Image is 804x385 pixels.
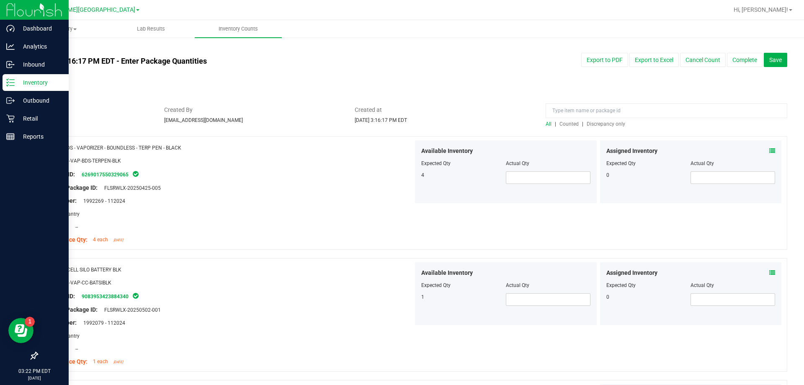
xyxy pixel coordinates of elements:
span: Counted [559,121,579,127]
span: 1992269 - 112024 [79,198,125,204]
span: | [582,121,583,127]
button: Save [764,53,787,67]
a: Discrepancy only [585,121,625,127]
span: Available Inventory [421,269,473,277]
div: 0 [606,171,691,179]
span: 1992079 - 112024 [79,320,125,326]
h4: [DATE] 3:16:17 PM EDT - Enter Package Quantities [37,57,469,65]
p: Outbound [15,96,65,106]
span: Lab Results [126,25,176,33]
p: Dashboard [15,23,65,34]
input: Type item name or package id [546,103,787,118]
span: Status [37,106,152,114]
div: Expected Qty [606,282,691,289]
span: Discrepancy only [587,121,625,127]
div: 0 [606,293,691,301]
p: Analytics [15,41,65,52]
span: [EMAIL_ADDRESS][DOMAIN_NAME] [164,117,243,123]
span: Pantry [60,333,80,339]
span: Available Inventory [421,147,473,155]
span: Expected Qty [421,160,451,166]
p: Reports [15,132,65,142]
inline-svg: Dashboard [6,24,15,33]
span: Inventory Counts [207,25,269,33]
a: 6269017550329065 [82,172,129,178]
span: Original Package ID: [44,184,98,191]
span: Save [769,57,782,63]
inline-svg: Outbound [6,96,15,105]
inline-svg: Inbound [6,60,15,69]
span: ACC-VAP-BDS-TERPEN-BLK [59,158,121,164]
p: [DATE] [4,375,65,381]
span: [DATE] [113,238,123,242]
span: Assigned Inventory [606,269,657,277]
button: Cancel Count [680,53,726,67]
inline-svg: Analytics [6,42,15,51]
span: -- [71,346,78,352]
iframe: Resource center unread badge [25,317,35,327]
a: All [546,121,555,127]
div: Actual Qty [691,160,775,167]
a: Inventory Counts [195,20,282,38]
p: Inventory [15,78,65,88]
div: Expected Qty [606,160,691,167]
iframe: Resource center [8,318,33,343]
a: Lab Results [107,20,194,38]
p: Retail [15,114,65,124]
span: Created at [355,106,533,114]
span: 4 each [93,237,108,243]
span: Created By [164,106,343,114]
span: 4 [421,172,424,178]
span: All [546,121,551,127]
span: ACC-VAP-CC-BATSIBLK [59,280,111,286]
inline-svg: Retail [6,114,15,123]
span: BDS - VAPORIZER - BOUNDLESS - TERP PEN - BLACK [64,145,181,151]
span: Pantry [60,211,80,217]
span: Assigned Inventory [606,147,657,155]
span: Original Package ID: [44,306,98,313]
span: 1 [421,294,424,300]
span: [DATE] 3:16:17 PM EDT [355,117,407,123]
span: -- [71,224,78,230]
span: Hi, [PERSON_NAME]! [734,6,788,13]
a: 9083953423884340 [82,294,129,300]
span: Actual Qty [506,282,529,288]
inline-svg: Inventory [6,78,15,87]
span: [DATE] [113,360,123,364]
span: FLSRWLX-20250425-005 [100,185,161,191]
div: Actual Qty [691,282,775,289]
span: | [555,121,556,127]
span: [PERSON_NAME][GEOGRAPHIC_DATA] [32,6,135,13]
span: 1 each [93,359,108,364]
span: In Sync [132,292,139,300]
p: Inbound [15,59,65,70]
span: FLSRWLX-20250502-001 [100,307,161,313]
button: Export to PDF [581,53,628,67]
a: Counted [557,121,582,127]
button: Export to Excel [629,53,679,67]
inline-svg: Reports [6,132,15,141]
span: CCELL SILO BATTERY BLK [64,267,121,273]
p: 03:22 PM EDT [4,367,65,375]
span: Expected Qty [421,282,451,288]
button: Complete [727,53,763,67]
span: In Sync [132,170,139,178]
span: Actual Qty [506,160,529,166]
